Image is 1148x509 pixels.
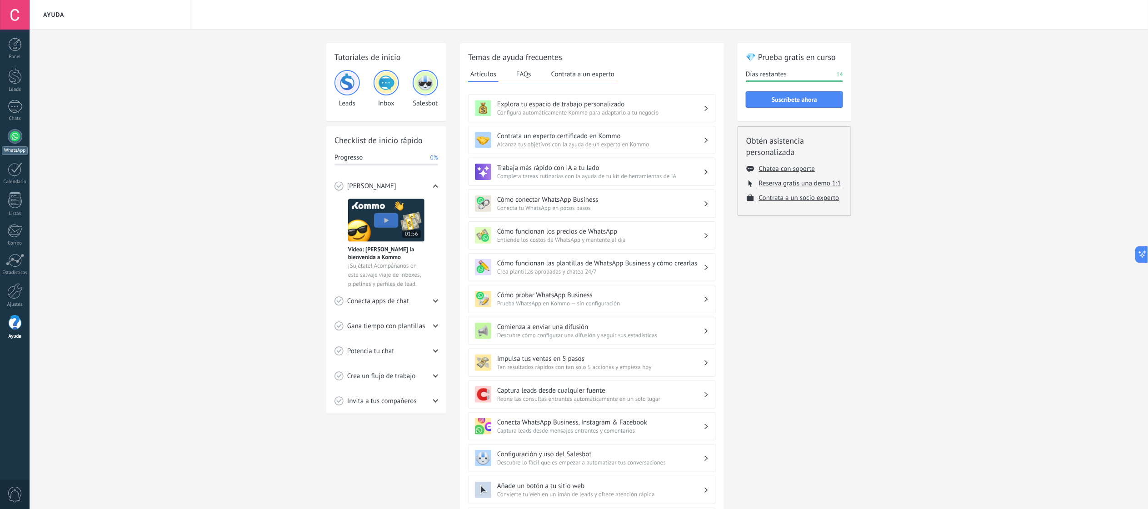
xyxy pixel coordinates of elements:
h3: Cómo conectar WhatsApp Business [497,195,704,204]
h3: Añade un botón a tu sitio web [497,482,704,490]
div: Leads [2,87,28,93]
div: Correo [2,240,28,246]
h2: Obtén asistencia personalizada [746,135,843,158]
span: ¡Sujétate! Acompáñanos en este salvaje viaje de inboxes, pipelines y perfiles de lead. [348,261,424,289]
span: Suscríbete ahora [772,96,817,103]
h3: Cómo funcionan las plantillas de WhatsApp Business y cómo crearlas [497,259,704,268]
span: Configura automáticamente Kommo para adaptarlo a tu negocio [497,109,704,116]
span: Descubre cómo configurar una difusión y seguir sus estadísticas [497,331,704,339]
span: 0% [430,153,438,162]
h3: Conecta WhatsApp Business, Instagram & Facebook [497,418,704,427]
div: Listas [2,211,28,217]
button: Reserva gratis una demo 1:1 [759,179,841,188]
div: Estadísticas [2,270,28,276]
h3: Cómo funcionan los precios de WhatsApp [497,227,704,236]
span: Completa tareas rutinarias con la ayuda de tu kit de herramientas de IA [497,172,704,180]
div: Panel [2,54,28,60]
button: Chatea con soporte [759,165,815,173]
span: Reúne las consultas entrantes automáticamente en un solo lugar [497,395,704,403]
div: Ayuda [2,334,28,339]
span: Ten resultados rápidos con tan solo 5 acciones y empieza hoy [497,363,704,371]
span: Alcanza tus objetivos con la ayuda de un experto en Kommo [497,140,704,148]
button: Artículos [468,67,499,82]
button: Contrata a un experto [549,67,617,81]
span: Crea un flujo de trabajo [347,372,416,381]
div: WhatsApp [2,146,28,155]
h3: Contrata un experto certificado en Kommo [497,132,704,140]
span: Gana tiempo con plantillas [347,322,425,331]
span: 14 [837,70,843,79]
img: Meet video [348,199,424,242]
button: Suscríbete ahora [746,91,843,108]
span: Prueba WhatsApp en Kommo — sin configuración [497,299,704,307]
button: FAQs [514,67,534,81]
h3: Impulsa tus ventas en 5 pasos [497,354,704,363]
span: Convierte tu Web en un imán de leads y ofrece atención rápida [497,490,704,498]
span: Captura leads desde mensajes entrantes y comentarios [497,427,704,434]
h3: Captura leads desde cualquier fuente [497,386,704,395]
span: Invita a tus compañeros [347,397,417,406]
h3: Cómo probar WhatsApp Business [497,291,704,299]
span: Crea plantillas aprobadas y chatea 24/7 [497,268,704,275]
span: Conecta tu WhatsApp en pocos pasos [497,204,704,212]
span: Vídeo: [PERSON_NAME] la bienvenida a Kommo [348,245,424,261]
span: Conecta apps de chat [347,297,409,306]
h2: Tutoriales de inicio [334,51,438,63]
h3: Explora tu espacio de trabajo personalizado [497,100,704,109]
button: Contrata a un socio experto [759,194,839,202]
h3: Comienza a enviar una difusión [497,323,704,331]
div: Calendario [2,179,28,185]
h2: Temas de ayuda frecuentes [468,51,716,63]
div: Leads [334,70,360,108]
span: Entiende los costos de WhatsApp y mantente al día [497,236,704,244]
div: Inbox [374,70,399,108]
div: Salesbot [413,70,438,108]
h2: 💎 Prueba gratis en curso [746,51,843,63]
div: Ajustes [2,302,28,308]
span: Progresso [334,153,363,162]
h3: Configuración y uso del Salesbot [497,450,704,459]
h2: Checklist de inicio rápido [334,135,438,146]
div: Chats [2,116,28,122]
span: Días restantes [746,70,787,79]
span: [PERSON_NAME] [347,182,396,191]
h3: Trabaja más rápido con IA a tu lado [497,164,704,172]
span: Potencia tu chat [347,347,394,356]
span: Descubre lo fácil que es empezar a automatizar tus conversaciones [497,459,704,466]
